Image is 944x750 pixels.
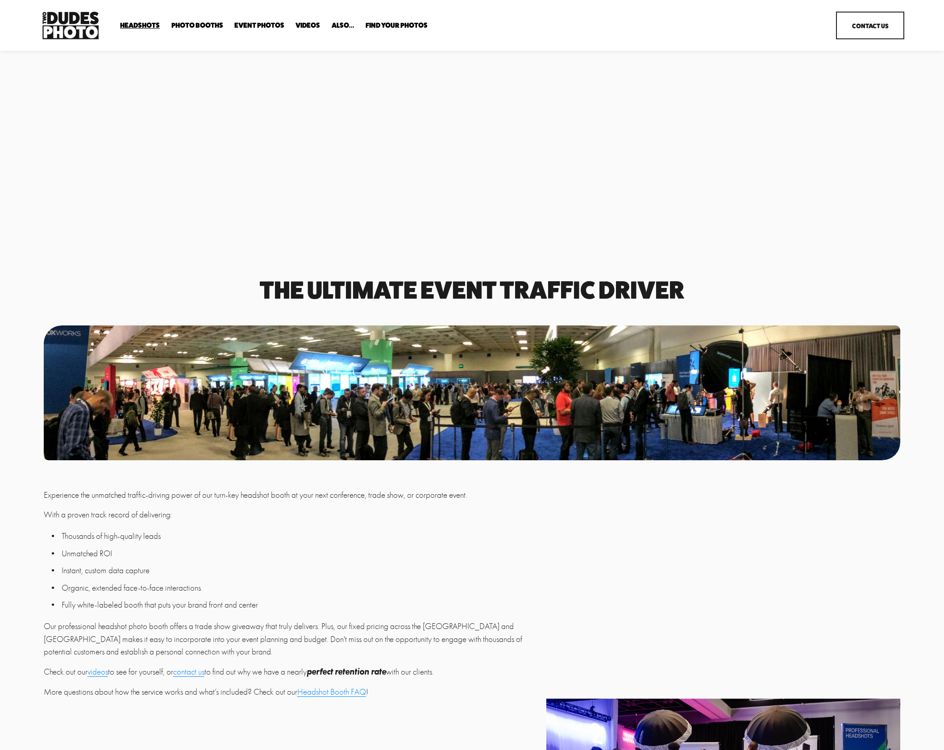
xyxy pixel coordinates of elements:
a: videos [87,667,108,677]
p: Fully white-labeled booth that puts your brand front and center [62,599,541,612]
p: With a proven track record of delivering: [44,508,541,521]
p: Experience the unmatched traffic-driving power of our turn-key headshot booth at your next confer... [44,489,541,502]
a: contact us [173,667,204,677]
a: Headshot Booth FAQ [297,687,366,697]
span: Photo Booths [171,22,223,29]
p: Check out our to see for yourself, or to find out why we have a nearly with our clients. [44,666,541,679]
p: Thousands of high-quality leads [62,530,541,543]
img: Two Dudes Photo | Headshots, Portraits &amp; Photo Booths [40,9,101,42]
span: Find Your Photos [366,22,428,29]
p: Instant, custom data capture [62,564,541,577]
p: Organic, extended face-to-face interactions [62,582,541,595]
a: folder dropdown [171,21,223,30]
h1: The Ultimate event traffic driver [44,279,901,301]
a: folder dropdown [332,21,354,30]
span: Headshots [120,22,160,29]
p: More questions about how the service works and what’s included? Check out our ! [44,686,541,699]
em: perfect retention rate [307,667,386,677]
a: Contact Us [836,12,904,40]
a: Event Photos [234,21,284,30]
p: Our professional headshot photo booth offers a trade show giveaway that truly delivers. Plus, our... [44,620,541,658]
span: Also... [332,22,354,29]
p: Unmatched ROI [62,547,541,560]
a: Videos [295,21,320,30]
a: folder dropdown [120,21,160,30]
a: folder dropdown [366,21,428,30]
